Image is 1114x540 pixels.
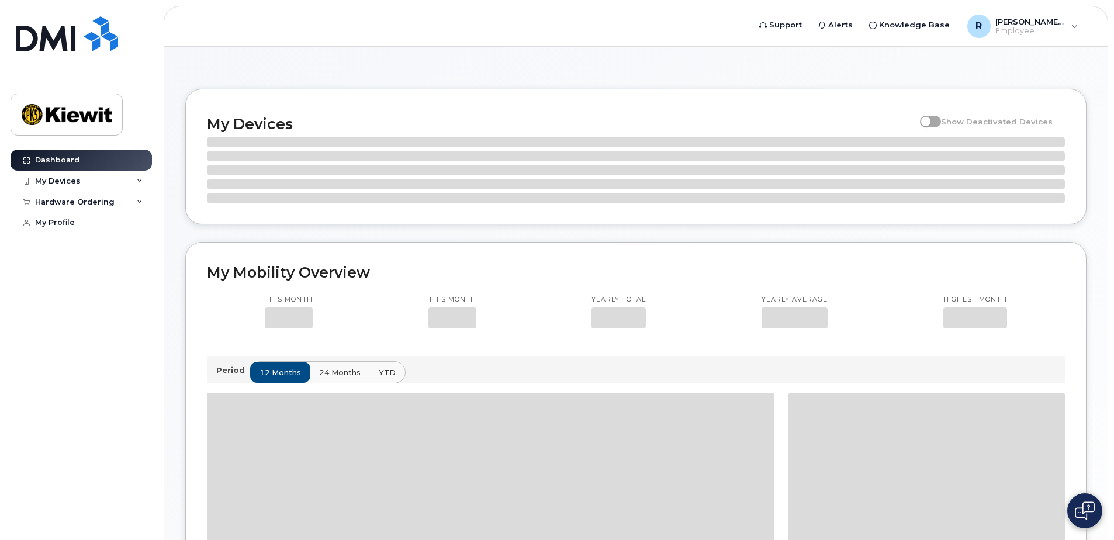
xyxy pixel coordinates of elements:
[207,264,1065,281] h2: My Mobility Overview
[762,295,828,304] p: Yearly average
[319,367,361,378] span: 24 months
[591,295,646,304] p: Yearly total
[216,365,250,376] p: Period
[379,367,396,378] span: YTD
[207,115,914,133] h2: My Devices
[1075,501,1095,520] img: Open chat
[941,117,1053,126] span: Show Deactivated Devices
[428,295,476,304] p: This month
[265,295,313,304] p: This month
[920,110,929,120] input: Show Deactivated Devices
[943,295,1007,304] p: Highest month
